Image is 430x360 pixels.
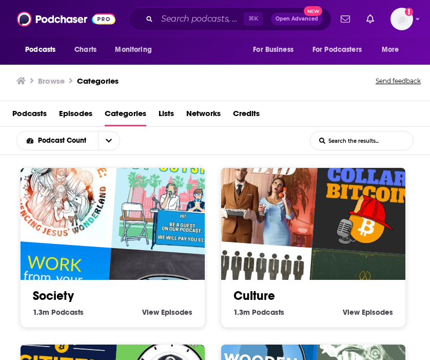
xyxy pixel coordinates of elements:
[337,10,354,28] a: Show notifications dropdown
[233,308,284,317] a: 1.3m Culture Podcasts
[405,8,413,16] svg: Add a profile image
[244,12,263,26] span: ⌘ K
[38,137,90,144] span: Podcast Count
[142,308,192,317] a: View Society Episodes
[51,308,84,317] span: Podcasts
[201,129,319,248] img: Your Mom & Dad
[373,74,424,88] button: Send feedback
[111,137,229,255] img: Podcast But Outside
[77,76,119,86] a: Categories
[98,131,120,150] button: open menu
[33,308,49,317] span: 1.3m
[12,105,47,126] a: Podcasts
[68,40,103,60] a: Charts
[276,16,318,22] span: Open Advanced
[33,288,74,304] a: Society
[252,308,284,317] span: Podcasts
[253,43,294,57] span: For Business
[115,43,151,57] span: Monitoring
[390,8,413,30] button: Show profile menu
[246,40,306,60] button: open menu
[375,40,412,60] button: open menu
[59,105,92,126] a: Episodes
[17,137,98,144] button: open menu
[1,129,119,248] img: Eat Me Drink Me Podcast
[233,105,260,126] a: Credits
[362,10,378,28] a: Show notifications dropdown
[33,308,84,317] a: 1.3m Society Podcasts
[382,43,399,57] span: More
[311,137,429,255] img: Blue Collar Bitcoin
[312,43,362,57] span: For Podcasters
[343,308,360,317] span: View
[108,40,165,60] button: open menu
[18,40,69,60] button: open menu
[159,105,174,126] a: Lists
[390,8,413,30] img: User Profile
[25,43,55,57] span: Podcasts
[17,9,115,29] img: Podchaser - Follow, Share and Rate Podcasts
[186,105,221,126] a: Networks
[38,76,65,86] h3: Browse
[105,105,146,126] a: Categories
[74,43,96,57] span: Charts
[304,6,322,16] span: New
[16,131,136,150] h2: Choose List sort
[157,11,244,27] input: Search podcasts, credits, & more...
[233,288,275,304] a: Culture
[343,308,393,317] a: View Culture Episodes
[306,40,377,60] button: open menu
[129,7,331,31] div: Search podcasts, credits, & more...
[362,308,393,317] span: Episodes
[233,308,250,317] span: 1.3m
[161,308,192,317] span: Episodes
[271,13,323,25] button: Open AdvancedNew
[390,8,413,30] span: Logged in as KatieC
[142,308,159,317] span: View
